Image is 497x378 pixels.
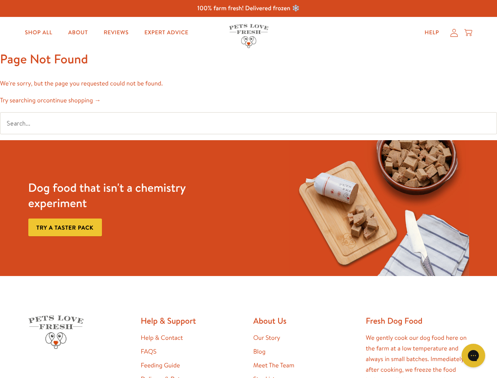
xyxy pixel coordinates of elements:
a: FAQS [141,347,157,356]
a: Reviews [97,25,135,41]
h2: About Us [253,315,357,326]
a: Our Story [253,334,281,342]
a: Try a taster pack [28,219,102,236]
a: Shop All [18,25,59,41]
img: Fussy [289,140,469,276]
a: Help & Contact [141,334,183,342]
a: continue shopping → [43,96,101,105]
h2: Help & Support [141,315,244,326]
iframe: Gorgias live chat messenger [458,341,489,370]
a: Blog [253,347,266,356]
a: About [62,25,94,41]
h2: Fresh Dog Food [366,315,469,326]
a: Feeding Guide [141,361,180,370]
img: Pets Love Fresh [229,24,268,48]
img: Pets Love Fresh [28,315,83,349]
a: Help [418,25,445,41]
a: Meet The Team [253,361,294,370]
h3: Dog food that isn't a chemistry experiment [28,180,208,211]
a: Expert Advice [138,25,195,41]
